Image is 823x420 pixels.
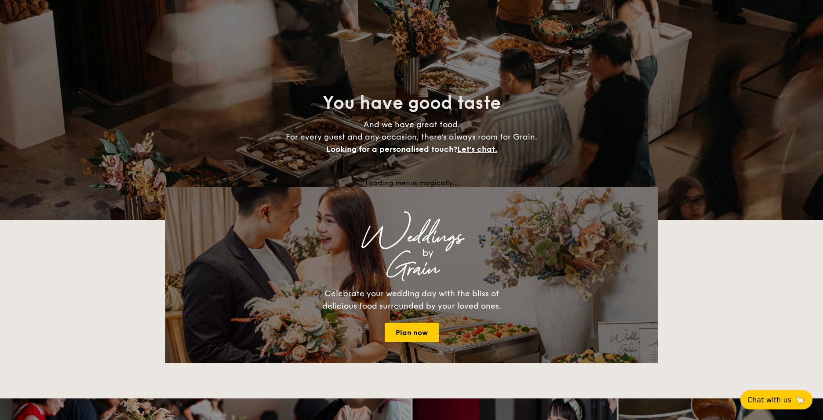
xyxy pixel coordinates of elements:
[243,229,580,245] div: Weddings
[385,323,439,342] a: Plan now
[457,144,497,154] span: Let's chat.
[740,390,812,409] button: Chat with us🦙
[243,261,580,277] div: Grain
[795,395,805,405] span: 🦙
[313,287,510,312] div: Celebrate your wedding day with the bliss of delicious food surrounded by your loved ones.
[747,396,791,404] span: Chat with us
[275,245,580,261] div: by
[165,179,658,187] div: Loading menus magically...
